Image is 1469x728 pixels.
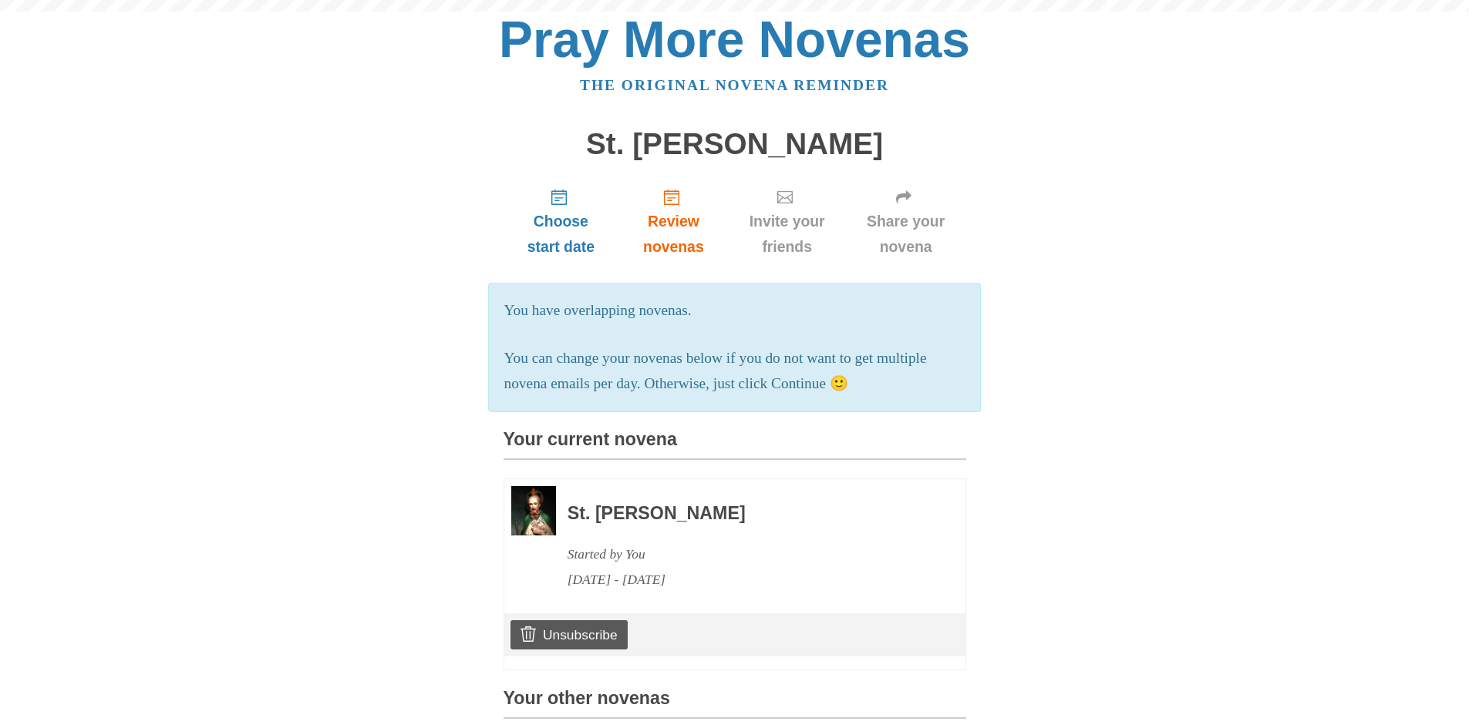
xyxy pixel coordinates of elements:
[580,77,889,93] a: The original novena reminder
[634,209,713,260] span: Review novenas
[568,542,924,567] div: Started by You
[499,11,970,68] a: Pray More Novenas
[504,128,966,161] h1: St. [PERSON_NAME]
[510,620,627,649] a: Unsubscribe
[504,430,966,460] h3: Your current novena
[511,486,556,535] img: Novena image
[568,567,924,592] div: [DATE] - [DATE]
[504,346,965,397] p: You can change your novenas below if you do not want to get multiple novena emails per day. Other...
[568,504,924,524] h3: St. [PERSON_NAME]
[504,298,965,324] p: You have overlapping novenas.
[861,209,951,260] span: Share your novena
[504,689,966,719] h3: Your other novenas
[504,176,619,267] a: Choose start date
[846,176,966,267] a: Share your novena
[729,176,846,267] a: Invite your friends
[519,209,604,260] span: Choose start date
[618,176,728,267] a: Review novenas
[744,209,831,260] span: Invite your friends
